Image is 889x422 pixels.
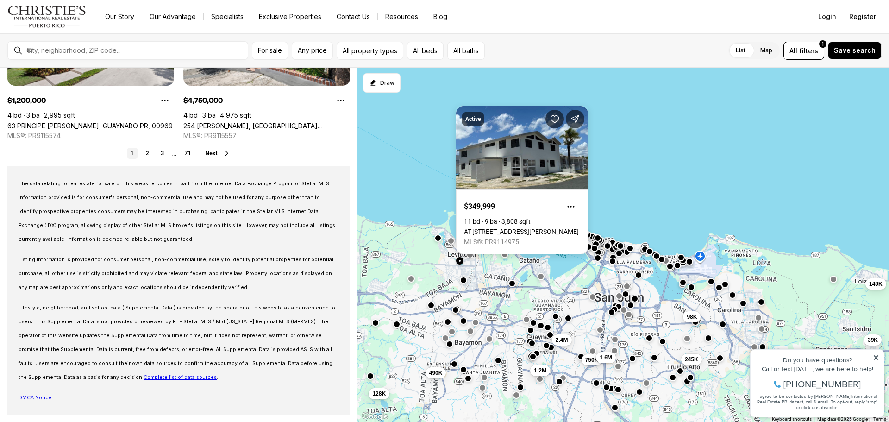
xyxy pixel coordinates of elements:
[429,369,443,377] span: 490K
[19,305,335,380] span: Lifestyle, neighborhood, and school data ('Supplemental Data') is provided by the operator of thi...
[545,110,564,128] button: Save Property: AT-12 LILLIAN ST
[372,390,386,397] span: 128K
[828,42,882,59] button: Save search
[844,7,882,26] button: Register
[142,148,153,159] a: 2
[407,42,444,60] button: All beds
[252,42,288,60] button: For sale
[813,7,842,26] button: Login
[562,197,580,216] button: Property options
[685,356,698,363] span: 245K
[298,47,327,54] span: Any price
[329,10,377,23] button: Contact Us
[38,44,115,53] span: [PHONE_NUMBER]
[127,148,194,159] nav: Pagination
[157,148,168,159] a: 3
[783,42,824,60] button: Allfilters1
[426,10,455,23] a: Blog
[258,47,282,54] span: For sale
[378,10,426,23] a: Resources
[556,336,568,344] span: 2.4M
[869,280,883,288] span: 149K
[864,334,882,346] button: 39K
[865,278,886,290] button: 149K
[753,42,780,59] label: Map
[332,91,350,110] button: Property options
[181,148,194,159] a: 71
[369,388,389,399] button: 128K
[834,47,876,54] span: Save search
[7,6,87,28] img: logo
[464,228,579,235] a: AT-12 LILLIAN ST, TOA BAJA PR, 00949
[205,150,230,157] button: Next
[142,10,203,23] a: Our Advantage
[19,395,52,401] span: DMCA Notice
[799,46,818,56] span: filters
[183,122,350,130] a: 254 NORZAGARAY, SAN JUAN PR, 00901
[687,313,697,321] span: 98K
[530,365,550,376] button: 1.2M
[363,73,401,93] button: Start drawing
[789,46,797,56] span: All
[552,334,572,346] button: 2.4M
[292,42,333,60] button: Any price
[205,150,217,157] span: Next
[447,42,485,60] button: All baths
[12,57,132,75] span: I agree to be contacted by [PERSON_NAME] International Real Estate PR via text, call & email. To ...
[728,42,753,59] label: List
[683,311,701,322] button: 98K
[337,42,403,60] button: All property types
[426,367,446,378] button: 490K
[19,181,335,242] span: The data relating to real estate for sale on this website comes in part from the Internet Data Ex...
[127,148,138,159] a: 1
[582,354,602,365] button: 750K
[681,354,702,365] button: 245K
[534,367,546,374] span: 1.2M
[585,356,599,364] span: 750K
[204,10,251,23] a: Specialists
[818,13,836,20] span: Login
[465,115,481,123] p: Active
[10,30,134,36] div: Call or text [DATE], we are here to help!
[98,10,142,23] a: Our Story
[19,393,52,401] a: DMCA Notice
[566,110,584,128] button: Share Property
[156,91,174,110] button: Property options
[19,257,333,290] span: Listing information is provided for consumer personal, non-commercial use, solely to identify pot...
[596,352,616,363] button: 1.6M
[822,40,824,48] span: 1
[171,150,177,157] li: ...
[144,374,217,380] a: Complete list of data sources
[600,354,612,361] span: 1.6M
[7,122,173,130] a: 63 PRINCIPE RAINIERO, GUAYNABO PR, 00969
[849,13,876,20] span: Register
[10,21,134,27] div: Do you have questions?
[251,10,329,23] a: Exclusive Properties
